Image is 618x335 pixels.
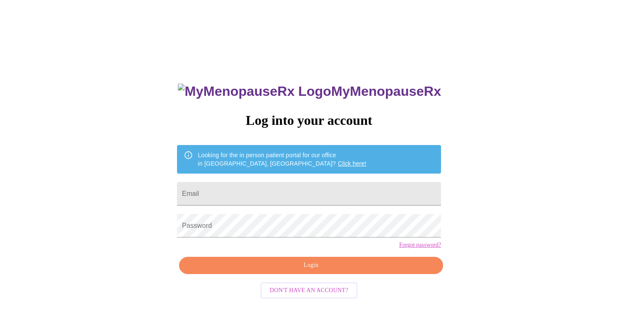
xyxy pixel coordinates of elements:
a: Forgot password? [399,242,441,248]
h3: MyMenopauseRx [178,84,441,99]
span: Login [189,260,433,271]
h3: Log into your account [177,113,441,128]
a: Don't have an account? [259,286,360,293]
button: Don't have an account? [261,282,358,299]
img: MyMenopauseRx Logo [178,84,331,99]
span: Don't have an account? [270,285,349,296]
button: Login [179,257,443,274]
a: Click here! [338,160,367,167]
div: Looking for the in person patient portal for our office in [GEOGRAPHIC_DATA], [GEOGRAPHIC_DATA]? [198,148,367,171]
